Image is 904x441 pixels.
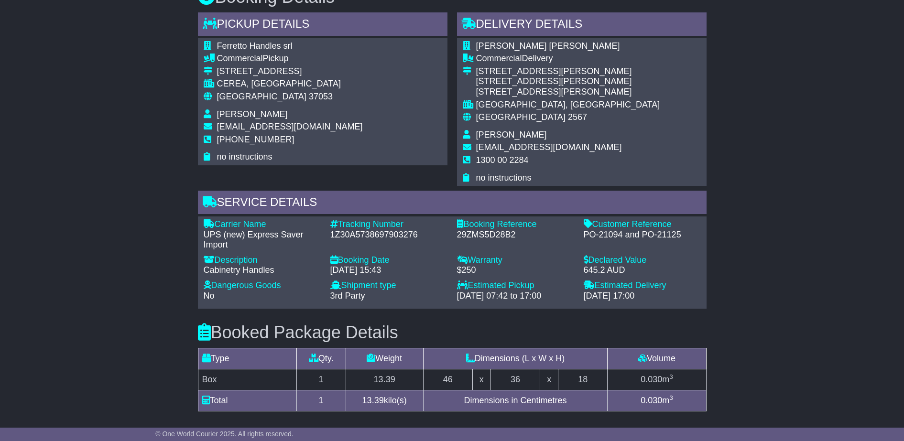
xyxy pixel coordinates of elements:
[362,396,384,405] span: 13.39
[330,265,447,276] div: [DATE] 15:43
[457,280,574,291] div: Estimated Pickup
[476,76,660,87] div: [STREET_ADDRESS][PERSON_NAME]
[476,41,620,51] span: [PERSON_NAME] [PERSON_NAME]
[296,390,346,411] td: 1
[204,280,321,291] div: Dangerous Goods
[296,348,346,369] td: Qty.
[217,92,306,101] span: [GEOGRAPHIC_DATA]
[584,230,701,240] div: PO-21094 and PO-21125
[457,291,574,301] div: [DATE] 07:42 to 17:00
[296,369,346,390] td: 1
[476,155,529,165] span: 1300 00 2284
[584,265,701,276] div: 645.2 AUD
[330,219,447,230] div: Tracking Number
[309,92,333,101] span: 37053
[476,66,660,77] div: [STREET_ADDRESS][PERSON_NAME]
[204,255,321,266] div: Description
[204,230,321,250] div: UPS (new) Express Saver Import
[217,122,363,131] span: [EMAIL_ADDRESS][DOMAIN_NAME]
[476,54,522,63] span: Commercial
[608,390,706,411] td: m
[457,265,574,276] div: $250
[641,396,662,405] span: 0.030
[330,291,365,301] span: 3rd Party
[476,173,532,183] span: no instructions
[155,430,294,438] span: © One World Courier 2025. All rights reserved.
[669,394,673,401] sup: 3
[423,390,608,411] td: Dimensions in Centimetres
[346,369,423,390] td: 13.39
[423,369,472,390] td: 46
[476,130,547,140] span: [PERSON_NAME]
[490,369,540,390] td: 36
[217,109,288,119] span: [PERSON_NAME]
[198,12,447,38] div: Pickup Details
[346,390,423,411] td: kilo(s)
[217,152,272,161] span: no instructions
[568,112,587,122] span: 2567
[472,369,490,390] td: x
[217,41,293,51] span: Ferretto Handles srl
[540,369,558,390] td: x
[330,255,447,266] div: Booking Date
[330,280,447,291] div: Shipment type
[198,390,296,411] td: Total
[217,66,363,77] div: [STREET_ADDRESS]
[198,348,296,369] td: Type
[558,369,608,390] td: 18
[217,54,363,64] div: Pickup
[608,369,706,390] td: m
[204,219,321,230] div: Carrier Name
[584,219,701,230] div: Customer Reference
[584,280,701,291] div: Estimated Delivery
[204,291,215,301] span: No
[476,54,660,64] div: Delivery
[669,373,673,380] sup: 3
[217,79,363,89] div: CEREA, [GEOGRAPHIC_DATA]
[217,135,294,144] span: [PHONE_NUMBER]
[476,142,622,152] span: [EMAIL_ADDRESS][DOMAIN_NAME]
[198,369,296,390] td: Box
[641,375,662,384] span: 0.030
[476,112,566,122] span: [GEOGRAPHIC_DATA]
[457,255,574,266] div: Warranty
[457,219,574,230] div: Booking Reference
[457,230,574,240] div: 29ZMS5D28B2
[476,100,660,110] div: [GEOGRAPHIC_DATA], [GEOGRAPHIC_DATA]
[457,12,707,38] div: Delivery Details
[346,348,423,369] td: Weight
[204,265,321,276] div: Cabinetry Handles
[330,230,447,240] div: 1Z30A5738697903276
[423,348,608,369] td: Dimensions (L x W x H)
[198,323,707,342] h3: Booked Package Details
[608,348,706,369] td: Volume
[476,87,660,97] div: [STREET_ADDRESS][PERSON_NAME]
[584,291,701,301] div: [DATE] 17:00
[584,255,701,266] div: Declared Value
[217,54,263,63] span: Commercial
[198,191,707,216] div: Service Details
